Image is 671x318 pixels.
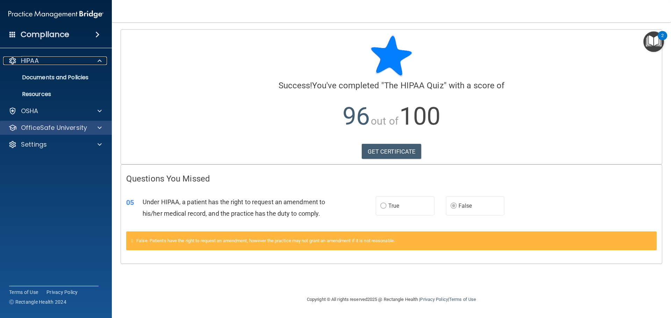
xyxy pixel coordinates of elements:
[380,204,387,209] input: True
[371,115,398,127] span: out of
[388,202,399,209] span: True
[370,35,412,77] img: blue-star-rounded.9d042014.png
[21,30,69,39] h4: Compliance
[8,124,102,132] a: OfficeSafe University
[459,202,472,209] span: False
[449,297,476,302] a: Terms of Use
[643,31,664,52] button: Open Resource Center, 2 new notifications
[399,102,440,131] span: 100
[8,7,103,21] img: PMB logo
[636,270,663,296] iframe: Drift Widget Chat Controller
[21,107,38,115] p: OSHA
[21,124,87,132] p: OfficeSafe University
[5,91,100,98] p: Resources
[384,81,443,90] span: The HIPAA Quiz
[420,297,448,302] a: Privacy Policy
[9,298,66,305] span: Ⓒ Rectangle Health 2024
[362,144,421,159] a: GET CERTIFICATE
[8,107,102,115] a: OSHA
[21,57,39,65] p: HIPAA
[126,174,657,183] h4: Questions You Missed
[264,288,519,311] div: Copyright © All rights reserved 2025 @ Rectangle Health | |
[8,140,102,149] a: Settings
[8,57,102,65] a: HIPAA
[46,289,78,296] a: Privacy Policy
[143,198,325,217] span: Under HIPAA, a patient has the right to request an amendment to his/her medical record, and the p...
[126,81,657,90] h4: You've completed " " with a score of
[126,198,134,207] span: 05
[661,36,664,45] div: 2
[136,238,395,243] span: False. Patients have the right to request an amendment, however the practice may not grant an ame...
[279,81,312,90] span: Success!
[450,204,457,209] input: False
[342,102,370,131] span: 96
[9,289,38,296] a: Terms of Use
[5,74,100,81] p: Documents and Policies
[21,140,47,149] p: Settings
